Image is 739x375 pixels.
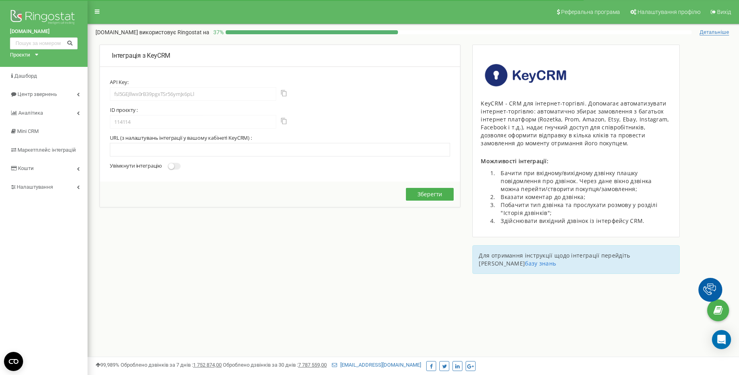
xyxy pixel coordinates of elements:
[110,107,138,113] label: ID проєкту :
[717,9,731,15] span: Вихід
[700,29,729,35] span: Детальніше
[110,135,252,141] label: URL (з налаштувань інтеграції у вашому кабінеті KeyCRM) :
[332,362,421,368] a: [EMAIL_ADDRESS][DOMAIN_NAME]
[10,51,30,59] div: Проєкти
[17,128,39,134] span: Mini CRM
[96,28,209,36] p: [DOMAIN_NAME]
[18,165,34,171] span: Кошти
[497,201,671,217] li: Побачити тип дзвінка та прослухати розмову у розділі "Історія дзвінків";
[497,217,671,225] li: Здійснювати вихідний дзвінок із інтерфейсу CRM.
[561,9,620,15] span: Реферальна програма
[112,51,448,61] p: Інтеграція з KeyCRM
[497,169,671,193] li: Бачити при вхідному/вихідному дзвінку плашку повідомлення про дзвінок. Через дане вікно дзвінка м...
[110,79,129,85] label: API Key:
[298,362,327,368] u: 7 787 559,00
[481,61,570,90] img: image
[497,193,671,201] li: Вказати коментар до дзвінка;
[14,73,37,79] span: Дашборд
[525,260,556,267] a: базу знань
[638,9,700,15] span: Налаштування профілю
[18,110,43,116] span: Аналiтика
[406,188,454,201] button: Зберегти
[479,252,673,268] p: Для отримання інструкції щодо інтеграції перейдіть [PERSON_NAME]
[18,147,76,153] span: Маркетплейс інтеграцій
[712,330,731,349] div: Open Intercom Messenger
[223,362,327,368] span: Оброблено дзвінків за 30 днів :
[10,28,78,35] a: [DOMAIN_NAME]
[17,184,53,190] span: Налаштування
[193,362,222,368] u: 1 752 874,00
[481,100,671,147] div: KeyCRM - CRM для інтернет-торгівлі. Допомагає автоматизувати інтернет-торгівлю: автоматично збира...
[18,91,57,97] span: Центр звернень
[110,162,181,170] label: Увімкнути інтеграцію
[481,157,671,165] p: Можливості інтеграції:
[4,352,23,371] button: Open CMP widget
[10,37,78,49] input: Пошук за номером
[121,362,222,368] span: Оброблено дзвінків за 7 днів :
[10,8,78,28] img: Ringostat logo
[139,29,209,35] span: використовує Ringostat на
[96,362,119,368] span: 99,989%
[209,28,226,36] p: 37 %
